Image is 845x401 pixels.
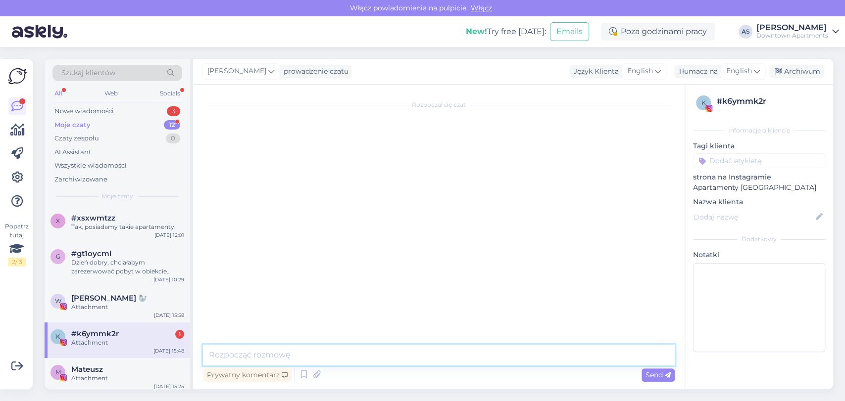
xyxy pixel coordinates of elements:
div: Język Klienta [570,66,619,77]
span: g [56,253,60,260]
div: Dodatkowy [693,235,825,244]
div: Nowe wiadomości [54,106,114,116]
p: strona na Instagramie [693,172,825,182]
div: 3 [167,106,180,116]
div: Moje czaty [54,120,91,130]
span: Mateusz [71,365,103,374]
span: k [701,99,706,106]
span: [PERSON_NAME] [207,66,266,77]
span: #gt1oycml [71,249,111,258]
div: Rozpoczął się czat [203,100,675,109]
div: Downtown Apartments [756,32,828,40]
div: AI Assistant [54,147,91,157]
div: # k6ymmk2r [717,95,822,107]
div: [DATE] 15:25 [154,383,184,390]
div: [DATE] 15:48 [153,347,184,355]
div: 0 [166,134,180,143]
span: Send [646,370,671,379]
div: Czaty zespołu [54,134,99,143]
p: Apartamenty [GEOGRAPHIC_DATA] [693,182,825,193]
div: [PERSON_NAME] [756,24,828,32]
span: x [56,217,60,224]
img: Askly Logo [8,67,27,86]
b: New! [466,27,487,36]
span: Moje czaty [101,192,133,201]
div: Zarchiwizowane [54,175,107,184]
div: Tłumacz na [674,66,718,77]
input: Dodać etykietę [693,153,825,168]
p: Nazwa klienta [693,197,825,207]
div: Attachment [71,338,184,347]
div: 2 / 3 [8,258,26,267]
div: Web [102,87,120,100]
div: [DATE] 10:29 [153,276,184,283]
div: Dzień dobry, chciałabym zarezerwować pobyt w obiekcie Letnica seaside przez booking. Będę potrzeb... [71,258,184,276]
div: [DATE] 15:58 [154,312,184,319]
span: M [55,368,61,376]
p: Tagi klienta [693,141,825,151]
span: Włącz [468,3,495,12]
div: AS [739,25,752,39]
div: prowadzenie czatu [280,66,348,77]
div: 12 [164,120,180,130]
div: Archiwum [769,65,824,78]
div: Prywatny komentarz [203,368,292,382]
span: Szukaj klientów [61,68,115,78]
span: W [55,297,61,305]
span: Wiktoria Łukiewska 🦭 [71,294,148,303]
div: Attachment [71,374,184,383]
span: English [627,66,653,77]
div: Attachment [71,303,184,312]
div: Poza godzinami pracy [601,23,715,41]
p: Notatki [693,250,825,260]
div: Popatrz tutaj [8,222,26,267]
div: All [52,87,64,100]
div: Wszystkie wiadomości [54,161,127,171]
div: [DATE] 12:01 [154,231,184,239]
input: Dodaj nazwę [694,212,814,223]
button: Emails [550,22,589,41]
div: Try free [DATE]: [466,26,546,38]
div: Socials [158,87,182,100]
span: English [726,66,752,77]
div: Informacje o kliencie [693,126,825,135]
div: 1 [175,330,184,339]
a: [PERSON_NAME]Downtown Apartments [756,24,839,40]
span: #xsxwmtzz [71,214,115,223]
div: Tak, posiadamy takie apartamenty. [71,223,184,231]
span: k [56,333,60,340]
span: #k6ymmk2r [71,329,119,338]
